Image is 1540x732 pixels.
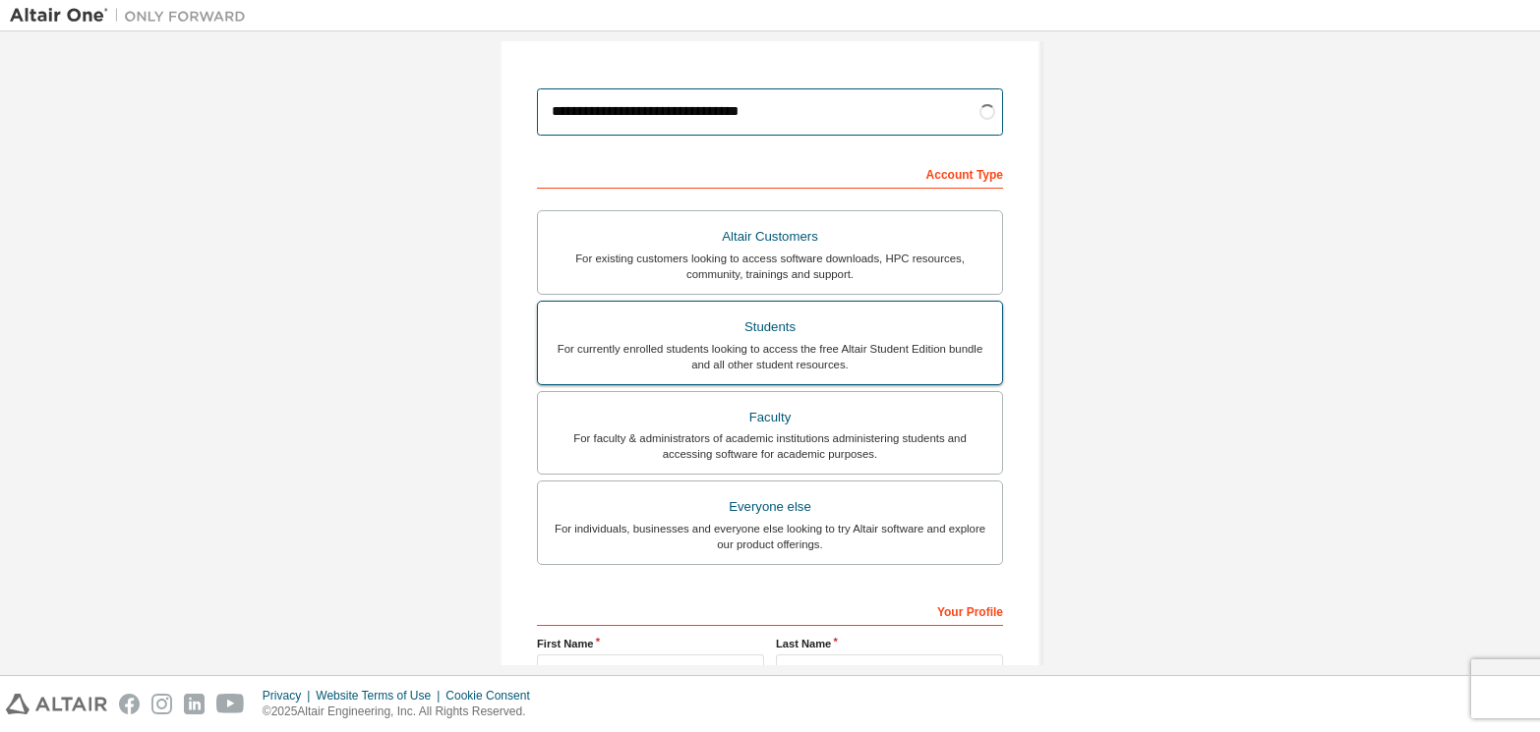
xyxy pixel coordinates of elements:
[10,6,256,26] img: Altair One
[263,704,542,720] p: © 2025 Altair Engineering, Inc. All Rights Reserved.
[776,636,1003,651] label: Last Name
[537,157,1003,189] div: Account Type
[316,688,445,704] div: Website Terms of Use
[550,313,990,341] div: Students
[550,493,990,521] div: Everyone else
[550,251,990,282] div: For existing customers looking to access software downloads, HPC resources, community, trainings ...
[550,223,990,251] div: Altair Customers
[550,404,990,431] div: Faculty
[537,594,1003,626] div: Your Profile
[550,430,990,462] div: For faculty & administrators of academic institutions administering students and accessing softwa...
[537,636,764,651] label: First Name
[550,341,990,372] div: For currently enrolled students looking to access the free Altair Student Edition bundle and all ...
[119,694,140,714] img: facebook.svg
[216,694,245,714] img: youtube.svg
[6,694,107,714] img: altair_logo.svg
[550,521,990,552] div: For individuals, businesses and everyone else looking to try Altair software and explore our prod...
[263,688,316,704] div: Privacy
[184,694,205,714] img: linkedin.svg
[445,688,541,704] div: Cookie Consent
[151,694,172,714] img: instagram.svg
